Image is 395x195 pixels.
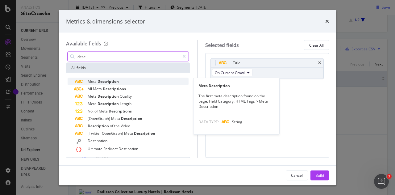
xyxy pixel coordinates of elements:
span: No. [88,108,94,114]
div: The first meta description found on the page. Field Category: HTML Tags > Meta Description [193,93,279,109]
input: Search by field name [77,52,180,61]
span: Description [98,94,120,99]
span: Ultimate [88,146,103,151]
span: Meta [88,101,98,106]
button: On Current Crawl [212,69,252,76]
span: Descriptions [109,108,132,114]
div: Meta Description [193,83,279,88]
span: 1 [387,174,392,179]
span: the [114,123,121,129]
span: Description [88,123,110,129]
span: Quality [120,94,132,99]
span: [OpenGraph] [88,116,111,121]
span: OpenGraph] [102,131,124,136]
span: Meta [111,116,121,121]
iframe: Intercom live chat [374,174,389,189]
span: Destination [118,146,138,151]
span: Destination [88,138,107,143]
span: Description [98,79,119,84]
div: Cancel [291,172,303,178]
span: Description [134,131,155,136]
span: Show 10 more [73,156,95,161]
div: times [325,17,329,25]
div: Selected fields [205,41,239,49]
div: Clear All [309,42,324,48]
span: of [110,123,114,129]
span: Meta [124,131,134,136]
div: Title [233,60,240,66]
span: of [94,108,99,114]
div: TitletimesOn Current Crawl [210,58,324,79]
span: Video [121,123,130,129]
span: Description [98,101,120,106]
span: Length [120,101,131,106]
span: Descriptions [103,86,126,91]
span: Meta [99,108,109,114]
div: All fields [66,63,190,73]
div: times [318,61,321,65]
span: [Twitter [88,131,102,136]
div: modal [59,10,336,185]
span: Redirect [103,146,118,151]
button: Clear All [304,40,329,50]
span: Meta [88,94,98,99]
span: All [88,86,93,91]
div: Available fields [66,40,101,47]
div: Build [315,172,324,178]
span: DATA TYPE: [198,119,219,125]
span: String [232,119,242,125]
button: Build [310,170,329,180]
span: On Current Crawl [215,70,245,75]
span: ( 10 / 75 ) [96,156,108,161]
div: Metrics & dimensions selector [66,17,145,25]
span: Description [121,116,142,121]
span: Meta [93,86,103,91]
button: Cancel [286,170,308,180]
span: Meta [88,79,98,84]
